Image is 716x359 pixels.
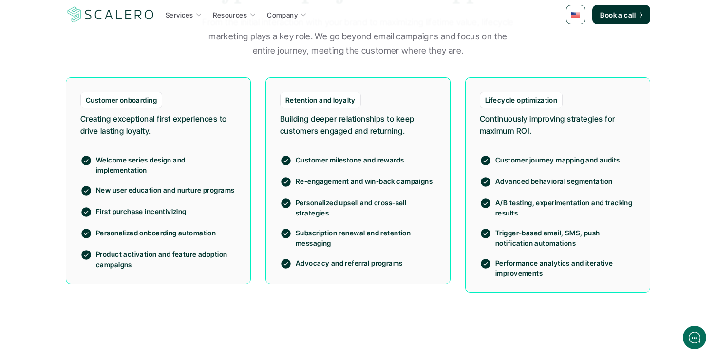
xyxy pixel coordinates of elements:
[296,228,436,248] p: Subscription renewal and retention messaging
[600,10,636,20] p: Book a call
[495,155,636,165] p: Customer journey mapping and audits
[15,129,180,148] button: New conversation
[495,197,636,218] p: A/B testing, experimentation and tracking results
[96,228,236,238] p: Personalized onboarding automation
[285,95,356,105] p: Retention and loyalty
[296,197,436,218] p: Personalized upsell and cross-sell strategies
[480,113,636,138] p: Continuously improving strategies for maximum ROI.
[66,6,155,23] a: Scalero company logo
[213,10,247,20] p: Resources
[495,258,636,278] p: Performance analytics and iterative improvements
[683,326,706,349] iframe: gist-messenger-bubble-iframe
[495,176,636,186] p: Advanced behavioral segmentation
[86,95,157,105] p: Customer onboarding
[592,5,650,24] a: Book a call
[485,95,557,105] p: Lifecycle optimization
[296,258,436,268] p: Advocacy and referral programs
[63,135,117,143] span: New conversation
[66,5,155,24] img: Scalero company logo
[200,16,516,57] p: From the initial interaction with your brand to maximizing lifetime value, lifecycle marketing pl...
[81,296,123,303] span: We run on Gist
[495,228,636,248] p: Trigger-based email, SMS, push notification automations
[96,206,236,216] p: First purchase incentivizing
[80,113,236,138] p: Creating exceptional first experiences to drive lasting loyalty.
[296,176,436,186] p: Re-engagement and win-back campaigns
[96,185,236,195] p: New user education and nurture programs
[267,10,298,20] p: Company
[296,155,436,165] p: Customer milestone and rewards
[96,155,236,175] p: Welcome series design and implementation
[15,47,180,63] h1: Hi! Welcome to Scalero.
[15,65,180,111] h2: Let us know if we can help with lifecycle marketing.
[166,10,193,20] p: Services
[96,249,236,269] p: Product activation and feature adoption campaigns
[280,113,436,138] p: Building deeper relationships to keep customers engaged and returning.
